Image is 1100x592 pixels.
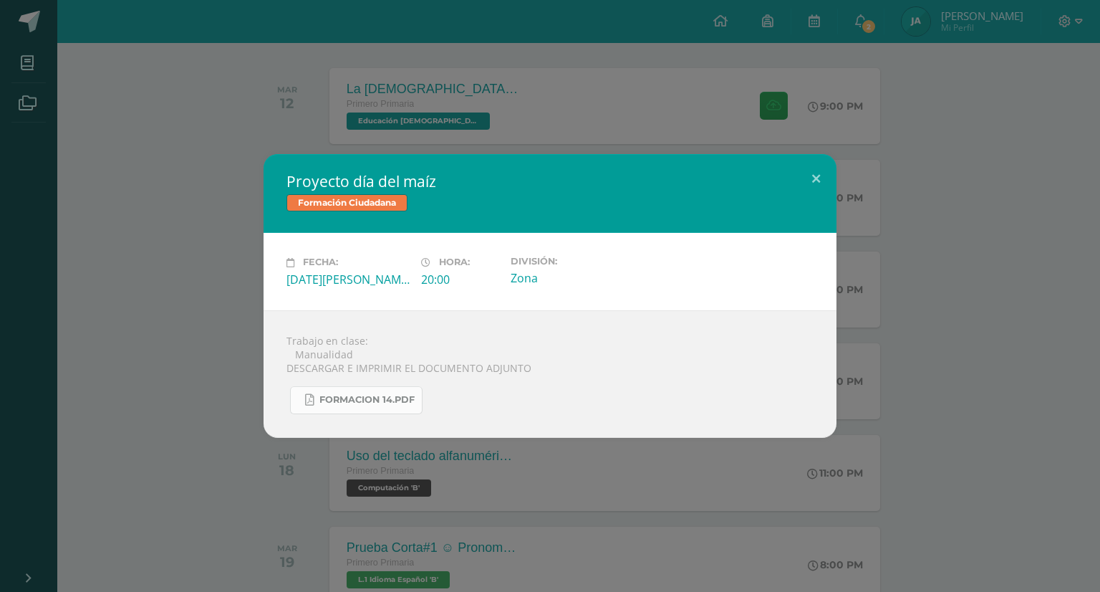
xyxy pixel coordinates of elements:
[286,272,410,287] div: [DATE][PERSON_NAME]
[286,194,407,211] span: Formación Ciudadana
[264,310,836,438] div: Trabajo en clase:  Manualidad DESCARGAR E IMPRIMIR EL DOCUMENTO ADJUNTO
[290,386,423,414] a: FORMACION 14.pdf
[286,171,814,191] h2: Proyecto día del maíz
[439,257,470,268] span: Hora:
[303,257,338,268] span: Fecha:
[319,394,415,406] span: FORMACION 14.pdf
[421,272,499,287] div: 20:00
[796,154,836,203] button: Close (Esc)
[511,256,634,267] label: División:
[511,270,634,286] div: Zona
